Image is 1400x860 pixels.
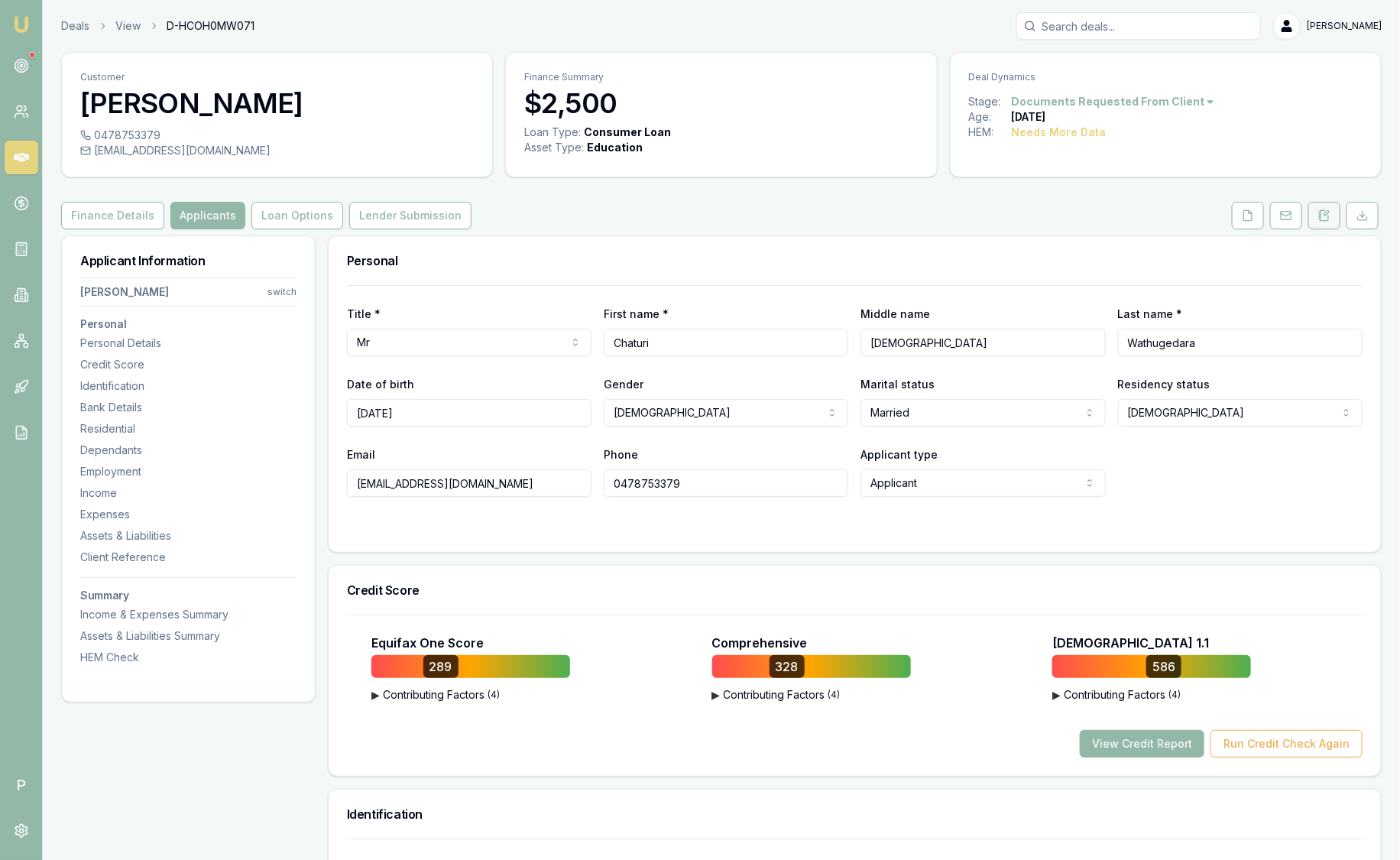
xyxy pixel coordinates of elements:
[267,286,297,298] div: switch
[167,18,254,34] span: D-HCOH0MW071
[969,71,1363,83] p: Deal Dynamics
[80,357,297,372] div: Credit Score
[80,507,297,522] div: Expenses
[524,71,918,83] p: Finance Summary
[969,109,1012,125] div: Age:
[1118,378,1210,391] label: Residency status
[604,378,643,391] label: Gender
[524,140,584,155] div: Asset Type :
[371,687,380,703] span: ▶
[115,18,141,34] a: View
[80,336,297,351] div: Personal Details
[170,202,245,229] button: Applicants
[604,448,638,461] label: Phone
[80,421,297,436] div: Residential
[80,255,297,267] h3: Applicant Information
[860,448,938,461] label: Applicant type
[1052,687,1061,703] span: ▶
[860,378,935,391] label: Marital status
[347,808,1363,820] h3: Identification
[61,202,167,229] a: Finance Details
[80,378,297,394] div: Identification
[1307,20,1382,32] span: [PERSON_NAME]
[80,400,297,415] div: Bank Details
[371,634,484,652] p: Equifax One Score
[347,307,381,320] label: Title *
[969,94,1012,109] div: Stage:
[61,202,164,229] button: Finance Details
[1080,730,1204,758] button: View Credit Report
[604,469,848,497] input: 0431 234 567
[488,689,500,701] span: ( 4 )
[346,202,475,229] a: Lender Submission
[248,202,346,229] a: Loan Options
[80,143,474,158] div: [EMAIL_ADDRESS][DOMAIN_NAME]
[423,655,459,678] div: 289
[347,448,375,461] label: Email
[969,125,1012,140] div: HEM:
[251,202,343,229] button: Loan Options
[1012,125,1107,140] div: Needs More Data
[1146,655,1181,678] div: 586
[828,689,841,701] span: ( 4 )
[80,607,297,622] div: Income & Expenses Summary
[1052,687,1251,703] button: ▶Contributing Factors(4)
[524,125,581,140] div: Loan Type:
[347,399,591,427] input: DD/MM/YYYY
[587,140,643,155] div: Education
[584,125,671,140] div: Consumer Loan
[80,650,297,665] div: HEM Check
[770,655,805,678] div: 328
[80,319,297,329] h3: Personal
[371,687,570,703] button: ▶Contributing Factors(4)
[80,71,474,83] p: Customer
[1210,730,1363,758] button: Run Credit Check Again
[712,687,721,703] span: ▶
[80,628,297,644] div: Assets & Liabilities Summary
[61,18,254,34] nav: breadcrumb
[1016,12,1261,40] input: Search deals
[1012,109,1046,125] div: [DATE]
[1118,307,1183,320] label: Last name *
[1052,634,1209,652] p: [DEMOGRAPHIC_DATA] 1.1
[80,485,297,501] div: Income
[80,443,297,458] div: Dependants
[80,464,297,479] div: Employment
[524,88,918,118] h3: $2,500
[347,255,1363,267] h3: Personal
[80,284,169,300] div: [PERSON_NAME]
[604,307,669,320] label: First name *
[1168,689,1181,701] span: ( 4 )
[61,18,89,34] a: Deals
[712,634,808,652] p: Comprehensive
[80,88,474,118] h3: [PERSON_NAME]
[712,687,911,703] button: ▶Contributing Factors(4)
[167,202,248,229] a: Applicants
[347,584,1363,596] h3: Credit Score
[80,128,474,143] div: 0478753379
[80,528,297,544] div: Assets & Liabilities
[80,550,297,565] div: Client Reference
[1012,94,1216,109] button: Documents Requested From Client
[347,378,414,391] label: Date of birth
[349,202,472,229] button: Lender Submission
[80,590,297,601] h3: Summary
[12,15,31,34] img: emu-icon-u.png
[5,768,38,802] span: P
[860,307,930,320] label: Middle name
